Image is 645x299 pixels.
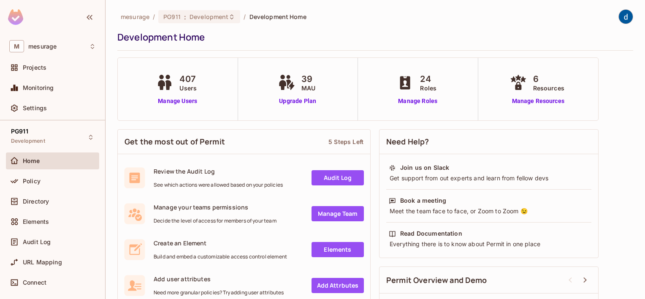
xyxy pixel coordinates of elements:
[276,97,320,106] a: Upgrade Plan
[179,84,197,92] span: Users
[179,73,197,85] span: 407
[23,158,40,164] span: Home
[154,253,287,260] span: Build and embed a customizable access control element
[154,217,276,224] span: Decide the level of access for members of your team
[11,138,45,144] span: Development
[312,242,364,257] a: Elements
[249,13,306,21] span: Development Home
[400,196,446,205] div: Book a meeting
[121,13,149,21] span: the active workspace
[619,10,633,24] img: dev 911gcl
[420,73,436,85] span: 24
[28,43,57,50] span: Workspace: mesurage
[153,13,155,21] li: /
[301,73,315,85] span: 39
[389,240,589,248] div: Everything there is to know about Permit in one place
[508,97,569,106] a: Manage Resources
[533,73,564,85] span: 6
[23,178,41,185] span: Policy
[154,182,283,188] span: See which actions were allowed based on your policies
[386,136,429,147] span: Need Help?
[389,207,589,215] div: Meet the team face to face, or Zoom to Zoom 😉
[23,218,49,225] span: Elements
[190,13,228,21] span: Development
[154,239,287,247] span: Create an Element
[386,275,487,285] span: Permit Overview and Demo
[312,278,364,293] a: Add Attrbutes
[117,31,629,43] div: Development Home
[23,105,47,111] span: Settings
[8,9,23,25] img: SReyMgAAAABJRU5ErkJggg==
[125,136,225,147] span: Get the most out of Permit
[9,40,24,52] span: M
[328,138,363,146] div: 5 Steps Left
[389,174,589,182] div: Get support from out experts and learn from fellow devs
[400,229,462,238] div: Read Documentation
[301,84,315,92] span: MAU
[23,84,54,91] span: Monitoring
[23,279,46,286] span: Connect
[154,289,284,296] span: Need more granular policies? Try adding user attributes
[11,128,28,135] span: PG911
[184,14,187,20] span: :
[154,97,201,106] a: Manage Users
[395,97,441,106] a: Manage Roles
[154,167,283,175] span: Review the Audit Log
[420,84,436,92] span: Roles
[163,13,181,21] span: PG911
[23,259,62,266] span: URL Mapping
[312,206,364,221] a: Manage Team
[23,239,51,245] span: Audit Log
[23,198,49,205] span: Directory
[244,13,246,21] li: /
[312,170,364,185] a: Audit Log
[154,275,284,283] span: Add user attributes
[154,203,276,211] span: Manage your teams permissions
[533,84,564,92] span: Resources
[23,64,46,71] span: Projects
[400,163,449,172] div: Join us on Slack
